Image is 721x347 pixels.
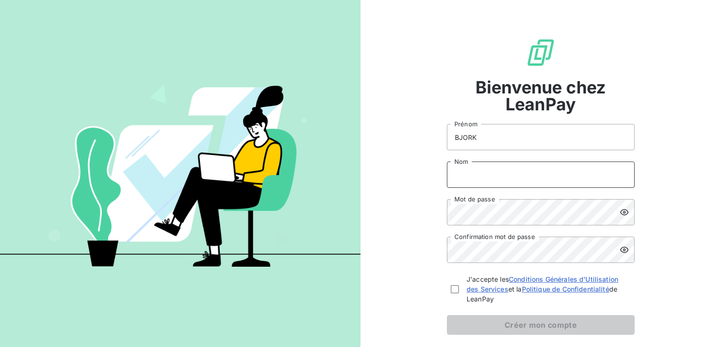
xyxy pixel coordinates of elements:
[447,162,635,188] input: placeholder
[526,38,556,68] img: logo sigle
[522,285,609,293] a: Politique de Confidentialité
[447,315,635,335] button: Créer mon compte
[447,79,635,113] span: Bienvenue chez LeanPay
[447,124,635,150] input: placeholder
[467,275,618,293] a: Conditions Générales d'Utilisation des Services
[467,274,631,304] span: J'accepte les et la de LeanPay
